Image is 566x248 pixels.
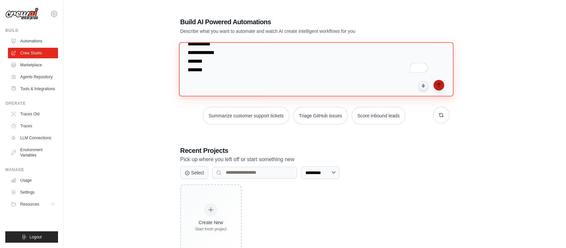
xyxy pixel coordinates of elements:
[5,231,58,243] button: Logout
[8,133,58,143] a: LLM Connections
[180,146,450,155] h3: Recent Projects
[8,84,58,94] a: Tools & Integrations
[8,187,58,198] a: Settings
[418,81,428,91] button: Click to speak your automation idea
[8,199,58,210] button: Resources
[180,17,403,27] h1: Build AI Powered Automations
[433,107,450,123] button: Get new suggestions
[5,8,38,20] img: Logo
[8,145,58,160] a: Environment Variables
[5,167,58,172] div: Manage
[180,166,209,179] button: Select
[5,28,58,33] div: Build
[8,48,58,58] a: Crew Studio
[203,107,289,125] button: Summarize customer support tickets
[179,42,453,96] textarea: To enrich screen reader interactions, please activate Accessibility in Grammarly extension settings
[533,216,566,248] iframe: Chat Widget
[195,219,227,226] div: Create New
[8,121,58,131] a: Traces
[533,216,566,248] div: Widget de chat
[8,175,58,186] a: Usage
[8,60,58,70] a: Marketplace
[8,72,58,82] a: Agents Repository
[5,101,58,106] div: Operate
[352,107,406,125] button: Score inbound leads
[30,234,42,240] span: Logout
[8,109,58,119] a: Traces Old
[195,226,227,232] div: Start fresh project
[20,202,39,207] span: Resources
[8,36,58,46] a: Automations
[293,107,348,125] button: Triage GitHub issues
[180,28,403,34] p: Describe what you want to automate and watch AI create intelligent workflows for you
[180,155,450,164] p: Pick up where you left off or start something new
